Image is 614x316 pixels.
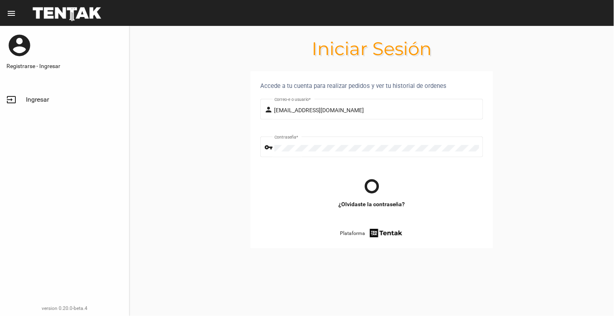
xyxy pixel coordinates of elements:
[369,228,404,239] img: tentak-firm.png
[260,81,483,91] div: Accede a tu cuenta para realizar pedidos y ver tu historial de ordenes
[6,95,16,105] mat-icon: input
[6,304,123,312] div: version 0.20.0-beta.4
[26,96,49,104] span: Ingresar
[130,42,614,55] h1: Iniciar Sesión
[6,9,16,18] mat-icon: menu
[265,143,274,152] mat-icon: vpn_key
[265,105,274,115] mat-icon: person
[6,32,32,58] mat-icon: account_circle
[6,62,123,70] a: Registrarse - Ingresar
[340,229,365,237] span: Plataforma
[338,200,405,208] a: ¿Olvidaste la contraseña?
[340,228,404,239] a: Plataforma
